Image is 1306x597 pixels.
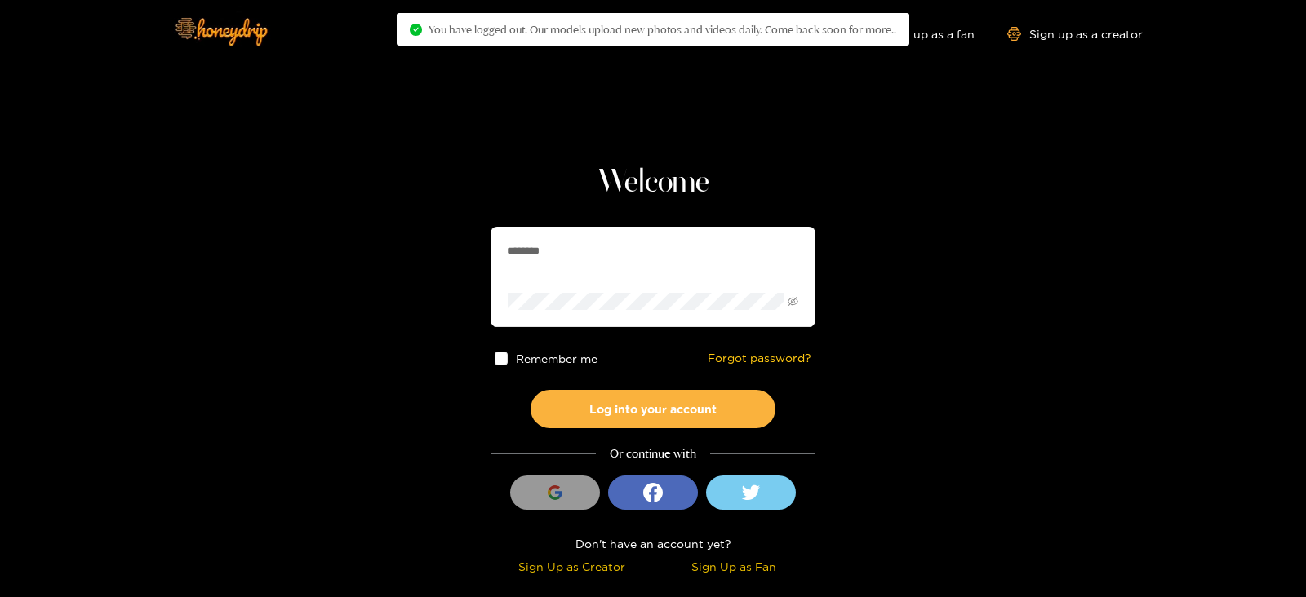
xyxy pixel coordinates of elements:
h1: Welcome [491,163,815,202]
a: Sign up as a creator [1007,27,1143,41]
div: Sign Up as Fan [657,557,811,576]
div: Sign Up as Creator [495,557,649,576]
a: Forgot password? [708,352,811,365]
span: eye-invisible [788,296,798,307]
button: Log into your account [531,390,775,428]
div: Don't have an account yet? [491,534,815,553]
span: You have logged out. Our models upload new photos and videos daily. Come back soon for more.. [429,23,896,36]
a: Sign up as a fan [863,27,975,41]
div: Or continue with [491,444,815,463]
span: Remember me [517,352,598,365]
span: check-circle [410,24,422,36]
